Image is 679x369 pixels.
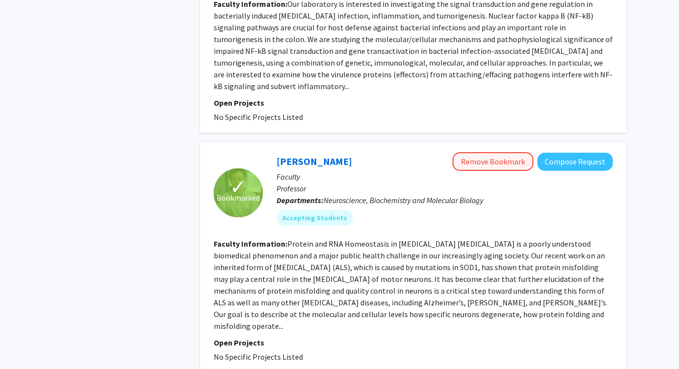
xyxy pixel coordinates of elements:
p: Professor [277,183,613,194]
span: Neuroscience, Biochemistry and Molecular Biology [324,195,483,205]
span: Bookmarked [217,192,260,204]
span: No Specific Projects Listed [214,352,303,362]
fg-read-more: Protein and RNA Homeostasis in [MEDICAL_DATA] [MEDICAL_DATA] is a poorly understood biomedical ph... [214,239,607,331]
p: Open Projects [214,97,613,109]
button: Remove Bookmark [453,152,533,171]
p: Open Projects [214,337,613,348]
span: ✓ [230,182,247,192]
b: Departments: [277,195,324,205]
p: Faculty [277,171,613,183]
mat-chip: Accepting Students [277,210,353,226]
button: Compose Request to Jiou Wang [537,153,613,171]
span: No Specific Projects Listed [214,112,303,122]
a: [PERSON_NAME] [277,155,352,167]
b: Faculty Information: [214,239,287,249]
iframe: Chat [7,325,42,362]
